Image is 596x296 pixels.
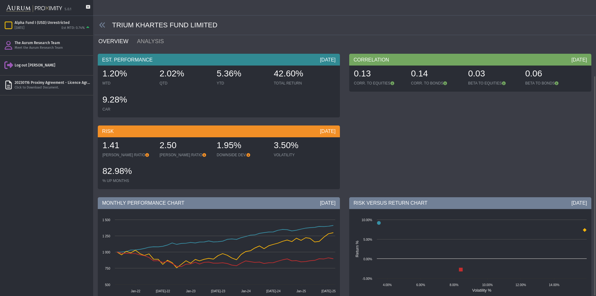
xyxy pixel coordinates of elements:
[355,240,359,257] text: Return %
[15,80,91,85] div: 20230116 Proximy Agreement - Licence Agreement executed by Siemprelara.pdf
[416,283,425,287] text: 6.00%
[362,277,372,280] text: -5.00%
[274,81,325,86] div: TOTAL RETURN
[65,7,71,12] div: 5.0.1
[217,68,268,81] div: 5.36%
[15,26,25,30] div: [DATE]
[320,200,336,207] div: [DATE]
[217,139,268,153] div: 1.95%
[131,289,141,293] text: Jan-22
[105,283,110,287] text: 500
[94,16,596,35] div: TRIUM KHARTES FUND LIMITED
[266,289,281,293] text: [DATE]-24
[468,81,519,86] div: BETA TO EQUITIES
[15,20,91,25] div: Alpha Fund I (USD) Unrestricted
[383,283,391,287] text: 4.00%
[274,153,325,157] div: VOLATILITY
[525,81,576,86] div: BETA TO BONDS
[362,218,372,222] text: 10.00%
[411,68,462,81] div: 0.14
[516,283,526,287] text: 12.00%
[320,57,336,63] div: [DATE]
[217,153,268,157] div: DOWNSIDE DEV.
[136,35,172,48] a: ANALYSIS
[468,68,519,81] div: 0.03
[102,81,153,86] div: MTD
[449,283,458,287] text: 8.00%
[211,289,225,293] text: [DATE]-23
[482,283,493,287] text: 10.00%
[156,289,170,293] text: [DATE]-22
[186,289,196,293] text: Jan-23
[102,235,110,238] text: 1 250
[549,283,559,287] text: 14.00%
[102,69,127,78] span: 1.20%
[102,139,153,153] div: 1.41
[160,153,210,157] div: [PERSON_NAME] RATIO
[102,218,110,222] text: 1 500
[274,68,325,81] div: 42.60%
[321,289,336,293] text: [DATE]-25
[98,125,340,137] div: RISK
[102,107,153,112] div: CAR
[363,257,372,261] text: 0.00%
[241,289,251,293] text: Jan-24
[160,81,210,86] div: QTD
[105,267,110,270] text: 750
[15,63,91,68] div: Log out [PERSON_NAME]
[349,197,591,209] div: RISK VERSUS RETURN CHART
[349,54,591,66] div: CORRELATION
[61,26,85,30] div: Est MTD: 0.74%
[160,69,184,78] span: 2.02%
[102,251,110,254] text: 1 000
[15,85,91,90] div: Click to Download Document.
[525,68,576,81] div: 0.06
[15,40,91,45] div: The Aurum Research Team
[274,139,325,153] div: 3.50%
[571,57,587,63] div: [DATE]
[98,35,136,48] a: OVERVIEW
[354,69,371,78] span: 0.13
[472,288,491,293] text: Volatility %
[354,81,405,86] div: CORR. TO EQUITIES
[217,81,268,86] div: YTD
[571,200,587,207] div: [DATE]
[411,81,462,86] div: CORR. TO BONDS
[15,46,91,50] div: Meet the Aurum Research Team
[102,94,153,107] div: 9.28%
[363,238,372,241] text: 5.00%
[296,289,306,293] text: Jan-25
[98,197,340,209] div: MONTHLY PERFORMANCE CHART
[102,153,153,157] div: [PERSON_NAME] RATIO
[102,165,153,178] div: 82.98%
[98,54,340,66] div: EST. PERFORMANCE
[6,2,62,16] img: Aurum-Proximity%20white.svg
[320,128,336,135] div: [DATE]
[160,139,210,153] div: 2.50
[102,178,153,183] div: % UP MONTHS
